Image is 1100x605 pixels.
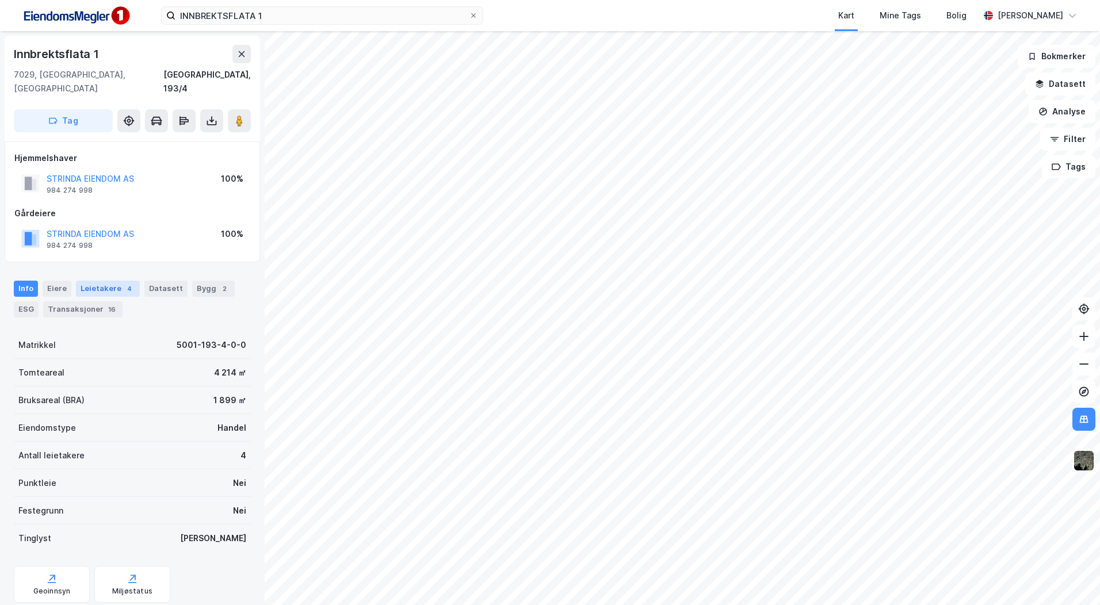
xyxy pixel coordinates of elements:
div: 100% [221,172,243,186]
div: Gårdeiere [14,206,250,220]
div: Tomteareal [18,366,64,380]
div: [PERSON_NAME] [998,9,1063,22]
div: 1 899 ㎡ [213,393,246,407]
div: Festegrunn [18,504,63,518]
div: Antall leietakere [18,449,85,462]
div: Datasett [144,281,188,297]
div: Info [14,281,38,297]
div: Miljøstatus [112,587,152,596]
div: [GEOGRAPHIC_DATA], 193/4 [163,68,251,95]
div: 5001-193-4-0-0 [177,338,246,352]
div: Eiendomstype [18,421,76,435]
img: F4PB6Px+NJ5v8B7XTbfpPpyloAAAAASUVORK5CYII= [18,3,133,29]
div: Bruksareal (BRA) [18,393,85,407]
button: Datasett [1025,72,1095,95]
div: Bolig [946,9,967,22]
div: 2 [219,283,230,294]
div: 984 274 998 [47,186,93,195]
div: Hjemmelshaver [14,151,250,165]
div: 984 274 998 [47,241,93,250]
div: Nei [233,476,246,490]
div: Kart [838,9,854,22]
div: Matrikkel [18,338,56,352]
div: Eiere [43,281,71,297]
div: Bygg [192,281,235,297]
div: 7029, [GEOGRAPHIC_DATA], [GEOGRAPHIC_DATA] [14,68,163,95]
button: Filter [1040,128,1095,151]
div: Mine Tags [880,9,921,22]
div: Geoinnsyn [33,587,71,596]
div: Punktleie [18,476,56,490]
div: Kontrollprogram for chat [1042,550,1100,605]
div: Transaksjoner [43,301,123,317]
div: 100% [221,227,243,241]
div: Tinglyst [18,531,51,545]
iframe: Chat Widget [1042,550,1100,605]
img: 9k= [1073,450,1095,472]
div: Leietakere [76,281,140,297]
input: Søk på adresse, matrikkel, gårdeiere, leietakere eller personer [175,7,469,24]
div: 4 [240,449,246,462]
button: Bokmerker [1018,45,1095,68]
div: ESG [14,301,39,317]
div: Nei [233,504,246,518]
div: 4 [124,283,135,294]
button: Analyse [1029,100,1095,123]
div: Handel [217,421,246,435]
div: 16 [106,304,118,315]
button: Tag [14,109,113,132]
div: 4 214 ㎡ [214,366,246,380]
div: Innbrektsflata 1 [14,45,101,63]
div: [PERSON_NAME] [180,531,246,545]
button: Tags [1042,155,1095,178]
